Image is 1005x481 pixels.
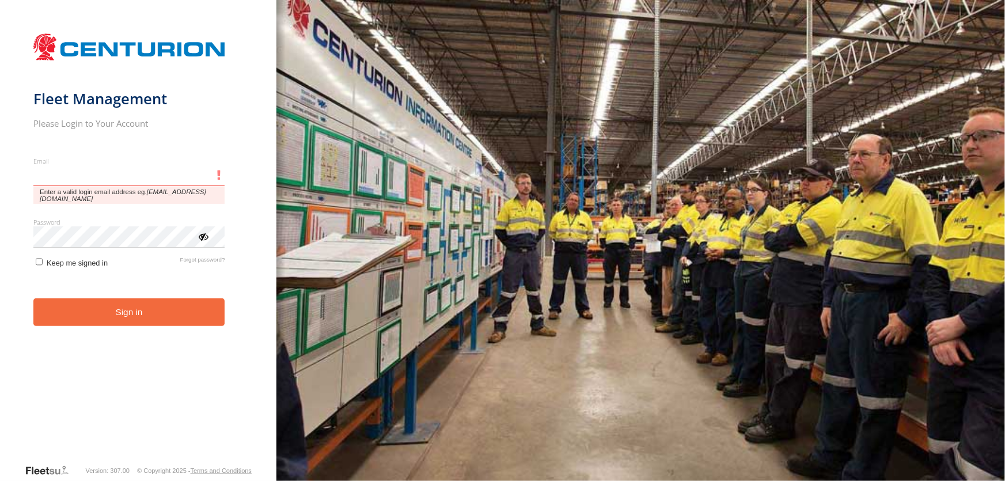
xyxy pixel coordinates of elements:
div: Version: 307.00 [86,467,130,474]
input: Keep me signed in [36,258,43,266]
label: Password [33,218,225,226]
a: Forgot password? [180,256,225,267]
a: Visit our Website [25,465,78,476]
h1: Fleet Management [33,89,225,108]
span: Keep me signed in [47,259,108,267]
div: © Copyright 2025 - [137,467,252,474]
span: Enter a valid login email address eg. [33,186,225,204]
label: Email [33,157,225,165]
div: ViewPassword [197,230,208,242]
form: main [33,28,244,464]
button: Sign in [33,298,225,327]
a: Terms and Conditions [191,467,252,474]
img: Centurion Transport [33,32,225,62]
h2: Please Login to Your Account [33,118,225,129]
em: [EMAIL_ADDRESS][DOMAIN_NAME] [40,188,206,202]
